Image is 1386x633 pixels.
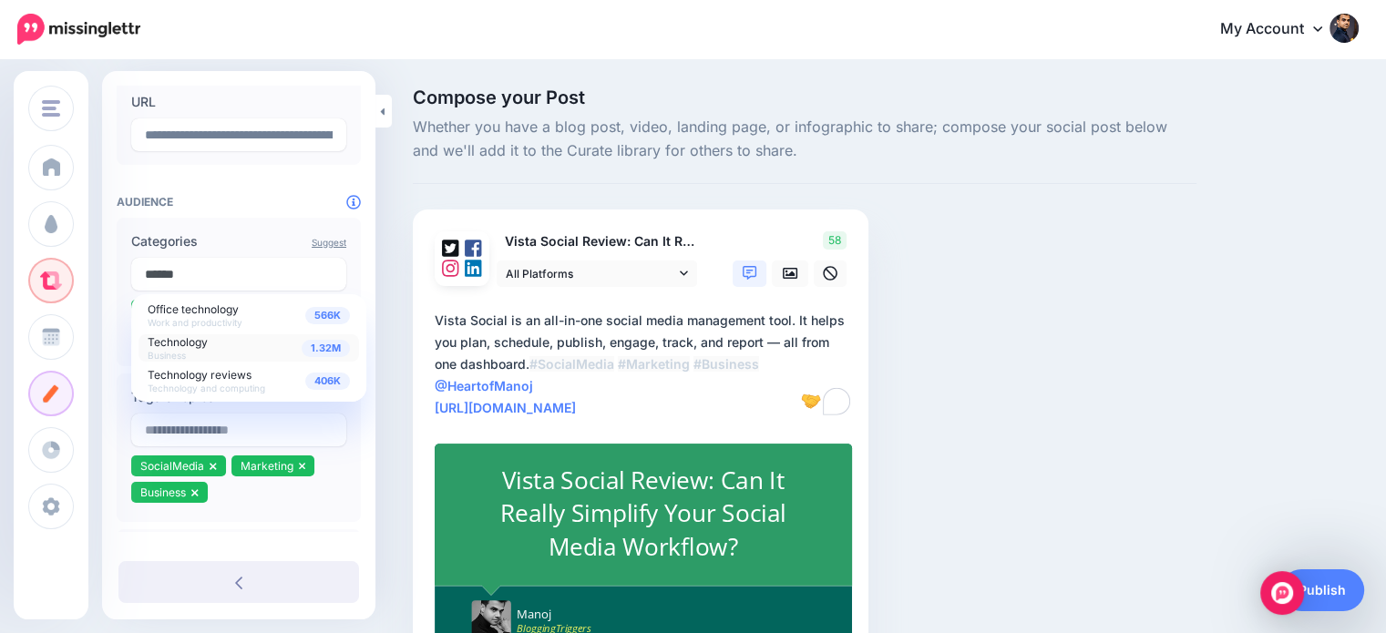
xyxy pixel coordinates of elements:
div: Domain Overview [69,107,163,119]
a: Suggest [312,237,346,248]
span: Work and productivity [148,317,242,328]
span: Business [140,485,186,499]
a: My Account [1202,7,1359,52]
p: Vista Social Review: Can It Really Simplify Your Social Media Workflow? [497,231,699,252]
h4: Audience [117,195,361,209]
div: Keywords by Traffic [201,107,307,119]
span: Office technology [148,302,239,316]
span: SocialMedia [140,459,204,473]
div: Vista Social Review: Can It Really Simplify Your Social Media Workflow? [473,464,814,564]
a: 1.32M Technology Business [139,334,359,362]
div: Open Intercom Messenger [1260,571,1304,615]
span: Marketing [241,459,293,473]
a: 566K Office technology Work and productivity [139,301,359,329]
span: Technology and computing [148,383,265,393]
div: v 4.0.25 [51,29,89,44]
a: All Platforms [497,260,697,287]
img: website_grey.svg [29,47,44,62]
label: Tags & topics [131,386,346,408]
span: 1.32M [302,340,350,357]
img: tab_keywords_by_traffic_grey.svg [181,106,196,120]
img: Missinglettr [17,14,140,45]
div: Vista Social is an all-in-one social media management tool. It helps you plan, schedule, publish,... [435,310,854,419]
span: Whether you have a blog post, video, landing page, or infographic to share; compose your social p... [413,116,1196,163]
span: Manoj [517,607,551,622]
img: logo_orange.svg [29,29,44,44]
span: Technology [148,335,208,349]
span: 58 [823,231,847,250]
img: tab_domain_overview_orange.svg [49,106,64,120]
span: 406K [305,373,350,390]
a: Publish [1280,569,1364,611]
label: URL [131,91,346,113]
span: Business [148,350,186,361]
label: Categories [131,230,346,252]
span: Compose your Post [413,88,1196,107]
a: 406K Technology reviews Technology and computing [139,367,359,394]
span: 566K [305,307,350,324]
span: All Platforms [506,264,675,283]
span: Technology reviews [148,368,252,382]
textarea: To enrich screen reader interactions, please activate Accessibility in Grammarly extension settings [435,310,854,419]
img: menu.png [42,100,60,117]
div: Domain: [DOMAIN_NAME] [47,47,200,62]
